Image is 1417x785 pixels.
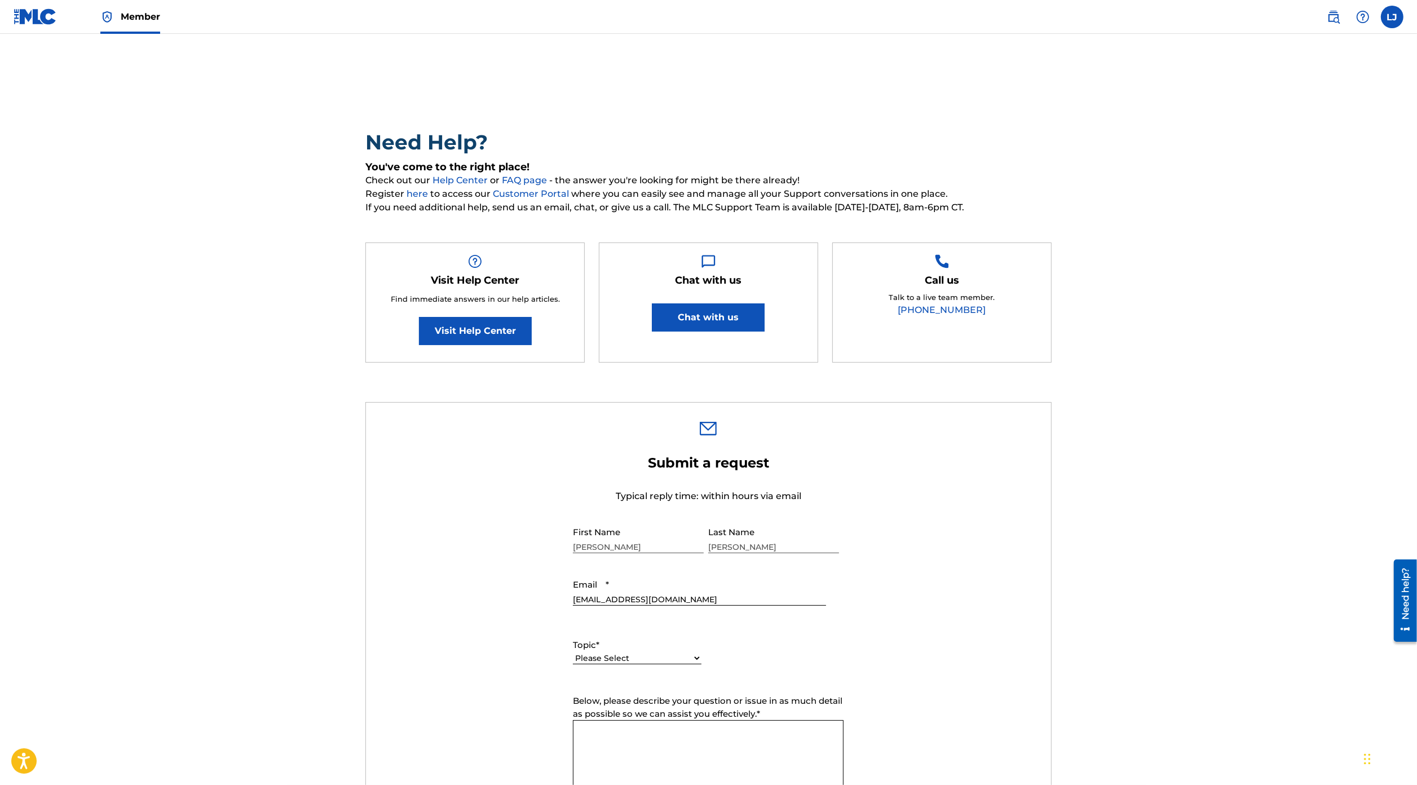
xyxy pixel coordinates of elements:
img: Help Box Image [468,254,482,268]
span: Topic [573,640,596,650]
span: Member [121,10,160,23]
div: User Menu [1381,6,1403,28]
img: help [1356,10,1370,24]
span: Typical reply time: within hours via email [616,491,801,501]
span: Check out our or - the answer you're looking for might be there already! [365,174,1052,187]
a: Help Center [432,175,490,186]
h2: Submit a request [573,455,844,471]
h5: Chat with us [675,274,741,287]
img: Top Rightsholder [100,10,114,24]
iframe: Resource Center [1385,555,1417,646]
img: MLC Logo [14,8,57,25]
span: Register to access our where you can easily see and manage all your Support conversations in one ... [365,187,1052,201]
span: Below, please describe your question or issue in as much detail as possible so we can assist you ... [573,695,842,719]
p: Talk to a live team member. [889,292,995,303]
a: Public Search [1322,6,1345,28]
img: Help Box Image [701,254,716,268]
h5: You've come to the right place! [365,161,1052,174]
h2: Need Help? [365,130,1052,155]
div: Drag [1364,742,1371,776]
iframe: Chat Widget [1361,731,1417,785]
img: 0ff00501b51b535a1dc6.svg [700,422,717,435]
span: Find immediate answers in our help articles. [391,294,560,303]
a: Visit Help Center [419,317,532,345]
img: Help Box Image [935,254,949,268]
a: [PHONE_NUMBER] [898,305,986,315]
h5: Visit Help Center [431,274,519,287]
a: FAQ page [502,175,549,186]
h5: Call us [925,274,959,287]
img: search [1327,10,1340,24]
div: Help [1352,6,1374,28]
a: Customer Portal [493,188,571,199]
button: Chat with us [652,303,765,332]
span: If you need additional help, send us an email, chat, or give us a call. The MLC Support Team is a... [365,201,1052,214]
a: here [407,188,430,199]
